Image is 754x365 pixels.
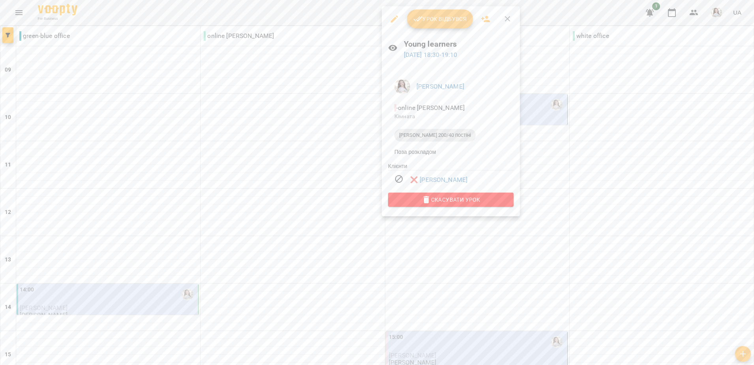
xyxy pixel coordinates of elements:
[407,9,473,28] button: Урок відбувся
[416,83,464,90] a: [PERSON_NAME]
[394,113,507,121] p: Кімната
[404,51,458,59] a: [DATE] 18:30-19:10
[404,38,514,50] h6: Young learners
[388,162,514,193] ul: Клієнти
[410,175,467,185] a: ❌ [PERSON_NAME]
[394,195,507,204] span: Скасувати Урок
[388,145,514,159] li: Поза розкладом
[394,104,466,112] span: - online [PERSON_NAME]
[388,193,514,207] button: Скасувати Урок
[394,174,404,184] svg: Візит скасовано
[413,14,467,24] span: Урок відбувся
[394,132,476,139] span: [PERSON_NAME] 200/40 постіні
[394,79,410,95] img: a694e0b2dea0f9e3a16b402a4dbce13d.jpeg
